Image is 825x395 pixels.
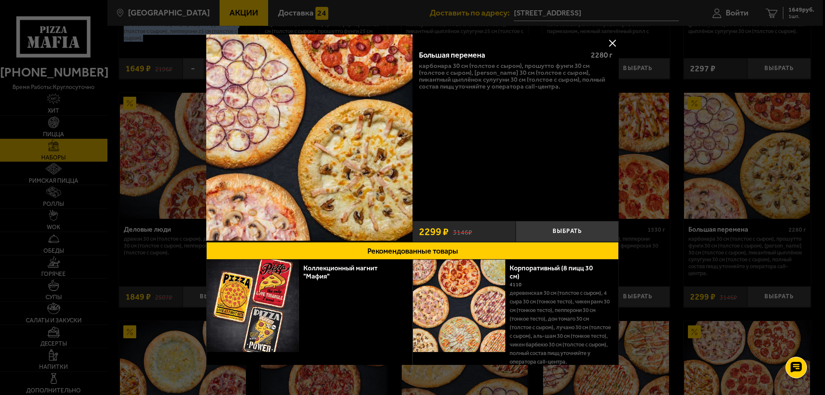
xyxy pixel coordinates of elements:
[206,34,412,242] a: Большая перемена
[510,289,612,366] p: Деревенская 30 см (толстое с сыром), 4 сыра 30 см (тонкое тесто), Чикен Ранч 30 см (тонкое тесто)...
[516,221,619,242] button: Выбрать
[419,62,612,90] p: Карбонара 30 см (толстое с сыром), Прошутто Фунги 30 см (толстое с сыром), [PERSON_NAME] 30 см (т...
[303,264,378,280] a: Коллекционный магнит "Мафия"
[510,264,593,280] a: Корпоративный (8 пицц 30 см)
[206,242,619,260] button: Рекомендованные товары
[510,282,522,288] span: 4110
[591,50,612,60] span: 2280 г
[419,227,449,237] span: 2299 ₽
[206,34,412,241] img: Большая перемена
[453,227,472,236] s: 3146 ₽
[419,51,584,60] div: Большая перемена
